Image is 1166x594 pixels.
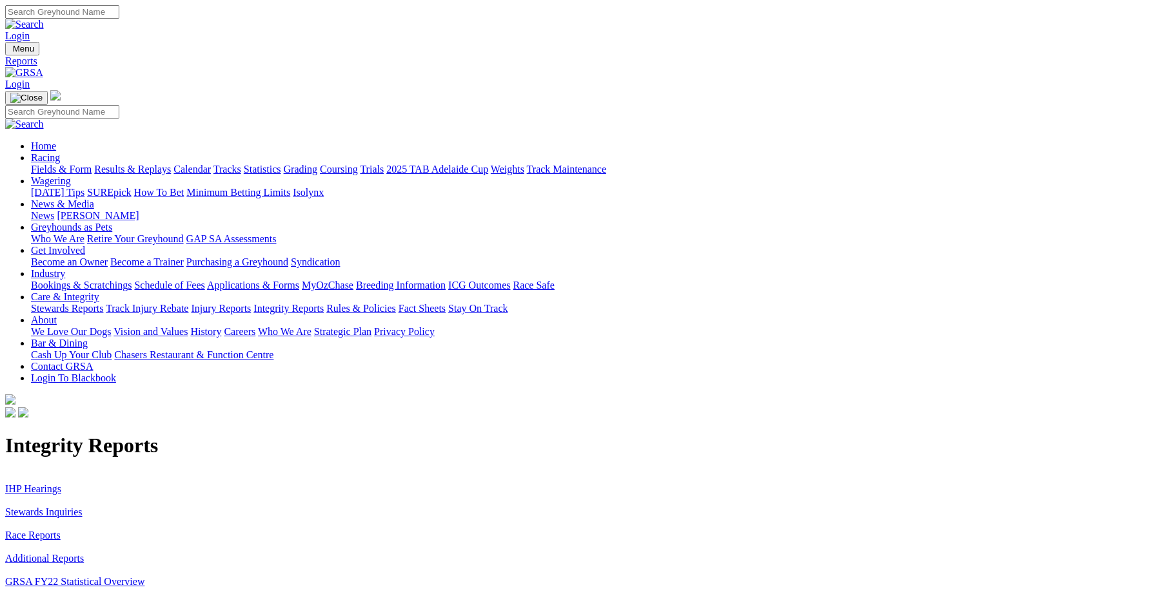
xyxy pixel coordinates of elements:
[31,326,1161,338] div: About
[31,314,57,325] a: About
[314,326,371,337] a: Strategic Plan
[31,198,94,209] a: News & Media
[5,5,119,19] input: Search
[31,164,1161,175] div: Racing
[374,326,435,337] a: Privacy Policy
[5,394,15,405] img: logo-grsa-white.png
[207,280,299,291] a: Applications & Forms
[284,164,317,175] a: Grading
[134,280,204,291] a: Schedule of Fees
[190,326,221,337] a: History
[186,187,290,198] a: Minimum Betting Limits
[10,93,43,103] img: Close
[31,338,88,349] a: Bar & Dining
[114,326,188,337] a: Vision and Values
[5,553,84,564] a: Additional Reports
[5,67,43,79] img: GRSA
[224,326,255,337] a: Careers
[110,256,184,267] a: Become a Trainer
[360,164,384,175] a: Trials
[18,407,28,417] img: twitter.svg
[258,326,311,337] a: Who We Are
[399,303,446,314] a: Fact Sheets
[5,30,30,41] a: Login
[527,164,606,175] a: Track Maintenance
[5,105,119,119] input: Search
[31,349,112,360] a: Cash Up Your Club
[31,210,1161,222] div: News & Media
[513,280,554,291] a: Race Safe
[31,268,65,279] a: Industry
[31,152,60,163] a: Racing
[5,91,48,105] button: Toggle navigation
[31,164,92,175] a: Fields & Form
[5,506,83,517] a: Stewards Inquiries
[186,233,277,244] a: GAP SA Assessments
[31,233,84,244] a: Who We Are
[31,256,108,267] a: Become an Owner
[31,303,1161,314] div: Care & Integrity
[320,164,358,175] a: Coursing
[386,164,488,175] a: 2025 TAB Adelaide Cup
[291,256,340,267] a: Syndication
[106,303,188,314] a: Track Injury Rebate
[31,187,84,198] a: [DATE] Tips
[31,280,132,291] a: Bookings & Scratchings
[31,326,111,337] a: We Love Our Dogs
[57,210,139,221] a: [PERSON_NAME]
[31,210,54,221] a: News
[491,164,524,175] a: Weights
[244,164,281,175] a: Statistics
[31,372,116,383] a: Login To Blackbook
[448,303,508,314] a: Stay On Track
[94,164,171,175] a: Results & Replays
[87,233,184,244] a: Retire Your Greyhound
[213,164,241,175] a: Tracks
[31,280,1161,291] div: Industry
[114,349,273,360] a: Chasers Restaurant & Function Centre
[448,280,510,291] a: ICG Outcomes
[5,42,39,55] button: Toggle navigation
[5,119,44,130] img: Search
[186,256,288,267] a: Purchasing a Greyhound
[5,434,1161,457] h1: Integrity Reports
[5,483,61,494] a: IHP Hearings
[356,280,446,291] a: Breeding Information
[31,175,71,186] a: Wagering
[302,280,353,291] a: MyOzChase
[5,576,144,587] a: GRSA FY22 Statistical Overview
[253,303,324,314] a: Integrity Reports
[5,407,15,417] img: facebook.svg
[31,291,99,302] a: Care & Integrity
[5,79,30,90] a: Login
[31,303,103,314] a: Stewards Reports
[31,140,56,151] a: Home
[5,530,61,541] a: Race Reports
[5,55,1161,67] a: Reports
[13,44,34,53] span: Menu
[50,90,61,101] img: logo-grsa-white.png
[31,187,1161,198] div: Wagering
[191,303,251,314] a: Injury Reports
[31,222,112,233] a: Greyhounds as Pets
[326,303,396,314] a: Rules & Policies
[31,349,1161,361] div: Bar & Dining
[31,361,93,372] a: Contact GRSA
[31,245,85,256] a: Get Involved
[31,233,1161,245] div: Greyhounds as Pets
[5,19,44,30] img: Search
[87,187,131,198] a: SUREpick
[134,187,184,198] a: How To Bet
[31,256,1161,268] div: Get Involved
[173,164,211,175] a: Calendar
[293,187,324,198] a: Isolynx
